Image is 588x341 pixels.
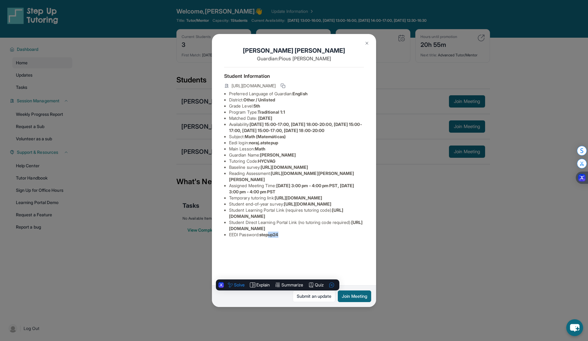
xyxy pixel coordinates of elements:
[229,109,364,115] li: Program Type:
[229,219,364,232] li: Student Direct Learning Portal Link (no tutoring code required) :
[293,290,335,302] a: Submit an update
[224,72,364,80] h4: Student Information
[364,41,369,46] img: Close Icon
[245,134,286,139] span: Math (Matemáticas)
[229,183,354,194] span: [DATE] 3:00 pm - 4:00 pm PST, [DATE] 3:00 pm - 4:00 pm PST
[260,152,296,157] span: [PERSON_NAME]
[229,201,364,207] li: Student end-of-year survey :
[229,152,364,158] li: Guardian Name :
[224,55,364,62] p: Guardian: Pious [PERSON_NAME]
[229,134,364,140] li: Subject :
[229,164,364,170] li: Baseline survey :
[229,146,364,152] li: Main Lesson :
[229,115,364,121] li: Matched Date:
[229,122,362,133] span: [DATE] 15:00-17:00, [DATE] 18:00-20:00, [DATE] 15:00-17:00, [DATE] 15:00-17:00, [DATE] 18:00-20:00
[249,140,278,145] span: noraj.atstepup
[258,109,285,115] span: Traditional 1:1
[229,183,364,195] li: Assigned Meeting Time :
[229,121,364,134] li: Availability:
[243,97,275,102] span: Other / Unlisted
[255,146,265,151] span: Math
[229,171,354,182] span: [URL][DOMAIN_NAME][PERSON_NAME][PERSON_NAME]
[229,195,364,201] li: Temporary tutoring link :
[229,97,364,103] li: District:
[279,82,287,89] button: Copy link
[254,103,260,108] span: 5th
[258,158,275,164] span: HYCVAG
[229,140,364,146] li: Eedi login :
[224,46,364,55] h1: [PERSON_NAME] [PERSON_NAME]
[566,319,583,336] button: chat-button
[229,103,364,109] li: Grade Level:
[229,207,364,219] li: Student Learning Portal Link (requires tutoring code) :
[275,195,322,200] span: [URL][DOMAIN_NAME]
[292,91,307,96] span: English
[261,165,308,170] span: [URL][DOMAIN_NAME]
[229,232,364,238] li: EEDI Password :
[338,290,371,302] button: Join Meeting
[229,158,364,164] li: Tutoring Code :
[258,116,272,121] span: [DATE]
[229,170,364,183] li: Reading Assessment :
[229,91,364,97] li: Preferred Language of Guardian:
[232,83,276,89] span: [URL][DOMAIN_NAME]
[259,232,278,237] span: stepup24
[284,201,331,206] span: [URL][DOMAIN_NAME]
